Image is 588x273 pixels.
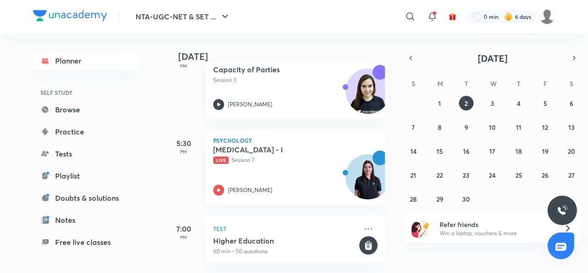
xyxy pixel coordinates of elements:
abbr: September 22, 2025 [436,171,443,180]
abbr: Wednesday [490,79,497,88]
abbr: September 19, 2025 [542,147,548,156]
a: Planner [33,52,140,70]
abbr: September 25, 2025 [515,171,522,180]
button: NTA-UGC-NET & SET ... [130,7,236,26]
abbr: September 4, 2025 [517,99,520,108]
button: September 8, 2025 [432,120,447,134]
abbr: September 23, 2025 [463,171,469,180]
abbr: September 8, 2025 [438,123,441,132]
abbr: September 10, 2025 [489,123,496,132]
abbr: September 12, 2025 [542,123,548,132]
h5: Neuropsychological Tests - I [213,145,328,154]
abbr: September 11, 2025 [516,123,521,132]
a: Company Logo [33,10,107,23]
p: PM [165,234,202,240]
button: September 13, 2025 [564,120,579,134]
h6: Refer friends [440,220,553,229]
img: Avatar [346,159,390,203]
h5: Capacity of Parties [213,65,328,74]
abbr: September 21, 2025 [410,171,416,180]
abbr: September 2, 2025 [464,99,468,108]
abbr: September 15, 2025 [436,147,443,156]
button: September 2, 2025 [459,96,474,110]
abbr: September 1, 2025 [438,99,441,108]
abbr: September 5, 2025 [543,99,547,108]
button: September 7, 2025 [406,120,421,134]
h5: Higher Education [213,236,357,245]
p: Psychology [213,138,378,143]
p: Session 7 [213,156,357,164]
abbr: September 18, 2025 [515,147,522,156]
a: Tests [33,145,140,163]
a: Practice [33,122,140,141]
h6: SELF STUDY [33,85,140,100]
button: September 10, 2025 [485,120,500,134]
button: September 21, 2025 [406,168,421,182]
abbr: Monday [437,79,443,88]
a: Free live classes [33,233,140,251]
p: [PERSON_NAME] [228,186,272,194]
p: Session 3 [213,76,357,84]
img: ttu [557,205,568,216]
button: September 1, 2025 [432,96,447,110]
abbr: September 6, 2025 [570,99,573,108]
button: avatar [445,9,460,24]
button: September 25, 2025 [511,168,526,182]
a: Doubts & solutions [33,189,140,207]
abbr: September 26, 2025 [542,171,548,180]
p: PM [165,149,202,154]
abbr: September 3, 2025 [491,99,494,108]
img: referral [412,219,430,238]
abbr: September 17, 2025 [489,147,495,156]
button: September 23, 2025 [459,168,474,182]
p: 60 min • 50 questions [213,247,357,256]
h4: [DATE] [178,51,394,62]
button: September 17, 2025 [485,144,500,158]
abbr: September 9, 2025 [464,123,468,132]
img: streak [504,12,513,21]
abbr: Tuesday [464,79,468,88]
button: [DATE] [417,52,568,64]
button: September 9, 2025 [459,120,474,134]
p: PM [165,63,202,69]
img: Avatar [346,74,390,118]
a: Playlist [33,167,140,185]
button: September 3, 2025 [485,96,500,110]
abbr: September 13, 2025 [568,123,575,132]
abbr: September 29, 2025 [436,195,443,203]
button: September 30, 2025 [459,192,474,206]
p: Win a laptop, vouchers & more [440,229,553,238]
abbr: September 16, 2025 [463,147,469,156]
h5: 5:30 [165,138,202,149]
button: September 6, 2025 [564,96,579,110]
img: ranjini [539,9,555,24]
abbr: September 30, 2025 [462,195,470,203]
a: Browse [33,100,140,119]
button: September 20, 2025 [564,144,579,158]
abbr: September 27, 2025 [568,171,575,180]
img: Company Logo [33,10,107,21]
button: September 29, 2025 [432,192,447,206]
button: September 5, 2025 [538,96,553,110]
abbr: Friday [543,79,547,88]
abbr: Saturday [570,79,573,88]
abbr: Sunday [412,79,415,88]
button: September 26, 2025 [538,168,553,182]
button: September 27, 2025 [564,168,579,182]
p: Test [213,223,357,234]
button: September 18, 2025 [511,144,526,158]
button: September 15, 2025 [432,144,447,158]
button: September 14, 2025 [406,144,421,158]
span: [DATE] [478,52,508,64]
button: September 22, 2025 [432,168,447,182]
p: [PERSON_NAME] [228,100,272,109]
abbr: September 28, 2025 [410,195,417,203]
button: September 24, 2025 [485,168,500,182]
abbr: September 20, 2025 [568,147,575,156]
button: September 19, 2025 [538,144,553,158]
button: September 4, 2025 [511,96,526,110]
button: September 12, 2025 [538,120,553,134]
span: Live [213,157,229,164]
abbr: September 24, 2025 [489,171,496,180]
abbr: September 7, 2025 [412,123,415,132]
